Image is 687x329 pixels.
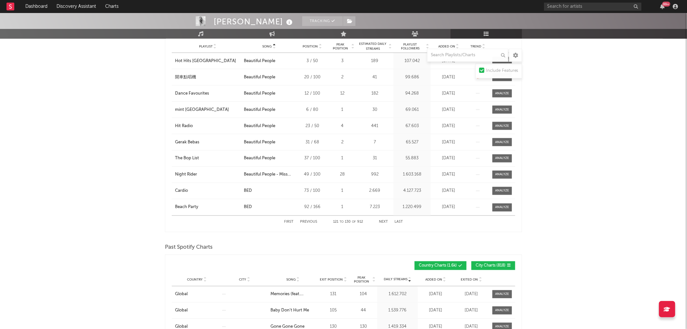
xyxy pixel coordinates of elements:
div: [DATE] [432,74,465,81]
a: Global [175,308,219,314]
div: [DATE] [432,90,465,97]
span: Peak Position [330,43,351,50]
div: 41 [358,74,392,81]
div: [DATE] [432,172,465,178]
span: Exit Position [320,278,343,282]
div: 37 / 100 [298,155,327,162]
div: 12 [330,90,355,97]
div: [DATE] [419,291,452,298]
a: The Bop List [175,155,241,162]
button: Country Charts(1.6k) [415,261,467,270]
input: Search for artists [544,3,642,11]
div: 12 / 100 [298,90,327,97]
div: 67.603 [395,123,429,129]
div: 49 / 100 [298,172,327,178]
button: Tracking [302,16,343,26]
div: [DATE] [432,155,465,162]
span: Exited On [461,278,478,282]
span: Estimated Daily Streams [358,42,388,51]
div: The Bop List [175,155,199,162]
div: Beautiful People [244,58,275,64]
div: 28 [330,172,355,178]
div: 73 / 100 [298,188,327,194]
a: Hit Radio [175,123,241,129]
div: Beautiful People [244,123,275,129]
button: Previous [300,220,317,224]
div: 55.883 [395,155,429,162]
div: 69.061 [395,107,429,113]
span: Country [187,278,203,282]
div: 104 [351,291,376,298]
div: 105 [319,308,348,314]
div: 94.268 [395,90,429,97]
div: 1.539.776 [379,308,416,314]
div: [DATE] [455,308,488,314]
div: 2.669 [358,188,392,194]
a: Beach Party [175,204,241,211]
div: 1.603.168 [395,172,429,178]
div: 6 / 80 [298,107,327,113]
div: 99 + [662,2,670,7]
div: Memories (feat. [PERSON_NAME]) [270,291,316,298]
div: 121 130 912 [330,218,366,226]
div: 23 / 50 [298,123,327,129]
span: Playlist [199,45,213,48]
div: [DATE] [419,308,452,314]
div: [DATE] [455,291,488,298]
span: City [239,278,246,282]
div: 1.612.702 [379,291,416,298]
div: 182 [358,90,392,97]
div: 開車點唱機 [175,74,196,81]
span: Added On [425,278,442,282]
div: [PERSON_NAME] [214,16,294,27]
div: Global [175,308,188,314]
div: 31 [358,155,392,162]
div: 992 [358,172,392,178]
div: Cardio [175,188,188,194]
div: 441 [358,123,392,129]
div: 4 [330,123,355,129]
span: Peak Position [351,276,372,284]
a: Cardio [175,188,241,194]
div: 3 [330,58,355,64]
a: Baby Don't Hurt Me [270,308,316,314]
a: Gerak Bebas [175,139,241,146]
div: Beautiful People [244,155,275,162]
span: Daily Streams [384,277,407,282]
button: 99+ [660,4,665,9]
span: Trend [471,45,481,48]
a: Night Rider [175,172,241,178]
div: 4.127.723 [395,188,429,194]
a: Global [175,291,219,298]
div: mint [GEOGRAPHIC_DATA] [175,107,229,113]
div: Baby Don't Hurt Me [270,308,309,314]
div: BED [244,204,252,211]
div: 1 [330,107,355,113]
span: Song [286,278,296,282]
div: Hit Radio [175,123,193,129]
div: Beautiful People - Miss [PERSON_NAME] Remix [244,172,294,178]
div: 2 [330,74,355,81]
div: 2 [330,139,355,146]
input: Search Playlists/Charts [427,49,508,62]
div: 92 / 166 [298,204,327,211]
div: 107.042 [395,58,429,64]
div: Beautiful People [244,90,275,97]
div: [DATE] [432,204,465,211]
span: Added On [438,45,455,48]
span: Position [303,45,318,48]
a: 開車點唱機 [175,74,241,81]
div: Beautiful People [244,74,275,81]
span: City Charts ( 818 ) [476,264,506,268]
div: 31 / 68 [298,139,327,146]
span: Country Charts ( 1.6k ) [419,264,457,268]
button: First [284,220,294,224]
span: Playlist Followers [395,43,425,50]
div: Beautiful People [244,107,275,113]
div: Beach Party [175,204,198,211]
div: 30 [358,107,392,113]
div: Hot Hits [GEOGRAPHIC_DATA] [175,58,236,64]
div: Include Features [486,67,518,75]
button: Next [379,220,388,224]
div: 65.527 [395,139,429,146]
